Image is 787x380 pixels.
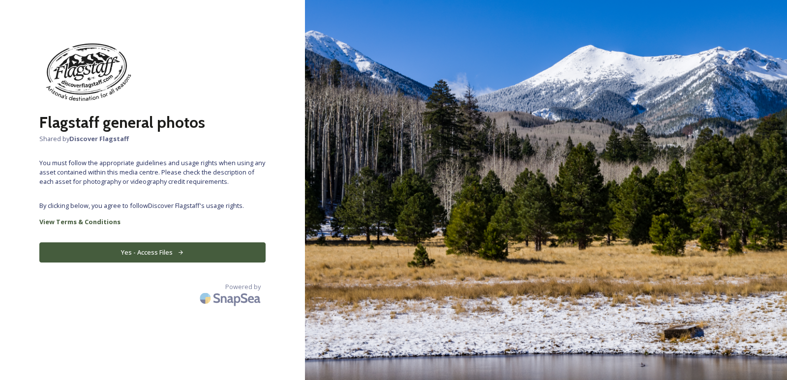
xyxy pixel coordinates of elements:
[197,287,266,310] img: SnapSea Logo
[225,282,261,292] span: Powered by
[39,216,266,228] a: View Terms & Conditions
[39,111,266,134] h2: Flagstaff general photos
[39,158,266,187] span: You must follow the appropriate guidelines and usage rights when using any asset contained within...
[39,201,266,210] span: By clicking below, you agree to follow Discover Flagstaff 's usage rights.
[69,134,129,143] strong: Discover Flagstaff
[39,242,266,263] button: Yes - Access Files
[39,39,138,106] img: discover%20flagstaff%20logo.jpg
[39,217,121,226] strong: View Terms & Conditions
[39,134,266,144] span: Shared by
